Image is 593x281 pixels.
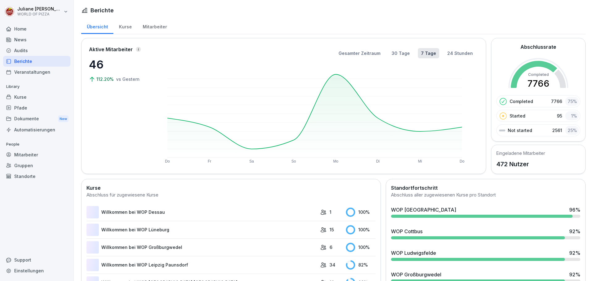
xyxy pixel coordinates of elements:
[96,76,115,82] p: 112.20%
[391,192,580,199] div: Abschluss aller zugewiesenen Kurse pro Standort
[569,206,580,213] div: 96 %
[86,259,317,271] a: Willkommen bei WOP Leipzig Paunsdorf
[389,247,583,263] a: WOP Ludwigsfelde92%
[346,243,376,252] div: 100 %
[3,254,70,265] div: Support
[565,126,579,135] div: 25 %
[113,18,137,34] a: Kurse
[335,48,384,58] button: Gesamter Zeitraum
[510,98,533,105] p: Completed
[3,56,70,67] a: Berichte
[3,82,70,92] p: Library
[3,160,70,171] a: Gruppen
[86,192,376,199] div: Abschluss für zugewiesene Kurse
[346,208,376,217] div: 100 %
[17,6,62,12] p: Juliane [PERSON_NAME]
[418,159,422,163] text: Mi
[391,184,580,192] h2: Standortfortschritt
[3,23,70,34] a: Home
[551,98,562,105] p: 7766
[520,43,556,51] h2: Abschlussrate
[137,18,172,34] a: Mitarbeiter
[330,262,335,268] p: 34
[3,102,70,113] a: Pfade
[86,206,317,218] a: Willkommen bei WOP Dessau
[3,34,70,45] a: News
[496,159,545,169] p: 472 Nutzer
[3,92,70,102] a: Kurse
[346,225,376,234] div: 100 %
[89,46,133,53] p: Aktive Mitarbeiter
[330,209,331,215] p: 1
[208,159,211,163] text: Fr
[89,56,151,73] p: 46
[116,76,140,82] p: vs Gestern
[330,244,332,250] p: 6
[508,127,532,134] p: Not started
[391,206,456,213] div: WOP [GEOGRAPHIC_DATA]
[565,111,579,120] div: 1 %
[389,48,413,58] button: 30 Tage
[17,12,62,16] p: WORLD OF PIZZA
[86,224,317,236] a: Willkommen bei WOP Lüneburg
[86,241,317,254] a: Willkommen bei WOP Großburgwedel
[330,226,334,233] p: 15
[165,159,170,163] text: Do
[569,271,580,278] div: 92 %
[376,159,380,163] text: Di
[391,249,436,257] div: WOP Ludwigsfelde
[557,113,562,119] p: 95
[58,115,69,122] div: New
[496,150,545,156] h5: Eingeladene Mitarbeiter
[418,48,439,58] button: 7 Tage
[552,127,562,134] p: 2561
[292,159,296,163] text: So
[391,271,441,278] div: WOP Großburgwedel
[333,159,339,163] text: Mo
[3,124,70,135] a: Automatisierungen
[3,171,70,182] a: Standorte
[3,265,70,276] a: Einstellungen
[460,159,465,163] text: Do
[346,260,376,270] div: 82 %
[565,97,579,106] div: 75 %
[3,149,70,160] a: Mitarbeiter
[510,113,525,119] p: Started
[3,113,70,125] div: Dokumente
[389,225,583,242] a: WOP Cottbus92%
[444,48,476,58] button: 24 Stunden
[81,18,113,34] a: Übersicht
[391,228,423,235] div: WOP Cottbus
[249,159,254,163] text: Sa
[389,204,583,220] a: WOP [GEOGRAPHIC_DATA]96%
[569,249,580,257] div: 92 %
[569,228,580,235] div: 92 %
[3,45,70,56] a: Audits
[90,6,114,14] h1: Berichte
[86,184,376,192] h2: Kurse
[3,67,70,77] a: Veranstaltungen
[3,113,70,125] a: DokumenteNew
[3,139,70,149] p: People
